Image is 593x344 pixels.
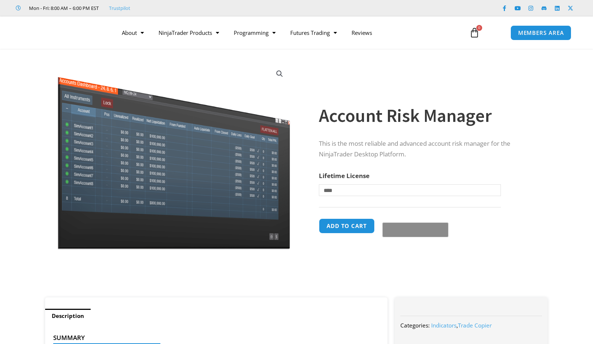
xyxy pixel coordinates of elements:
[458,22,491,43] a: 0
[319,171,370,180] label: Lifetime License
[226,24,283,41] a: Programming
[114,24,151,41] a: About
[518,30,564,36] span: MEMBERS AREA
[27,4,99,12] span: Mon - Fri: 8:00 AM – 6:00 PM EST
[381,217,447,218] iframe: Secure payment input frame
[458,322,492,329] a: Trade Copier
[344,24,379,41] a: Reviews
[114,24,461,41] nav: Menu
[319,200,330,205] a: Clear options
[151,24,226,41] a: NinjaTrader Products
[476,25,482,31] span: 0
[53,334,374,341] h4: Summary
[109,4,130,12] a: Trustpilot
[319,138,533,160] p: This is the most reliable and advanced account risk manager for the NinjaTrader Desktop Platform.
[510,25,572,40] a: MEMBERS AREA
[431,322,492,329] span: ,
[319,218,375,233] button: Add to cart
[382,222,448,237] button: Buy with GPay
[273,67,286,80] a: View full-screen image gallery
[319,103,533,128] h1: Account Risk Manager
[400,322,430,329] span: Categories:
[22,19,101,46] img: LogoAI | Affordable Indicators – NinjaTrader
[431,322,456,329] a: Indicators
[283,24,344,41] a: Futures Trading
[45,309,91,323] a: Description
[56,62,292,250] img: Screenshot 2024-08-26 15462845454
